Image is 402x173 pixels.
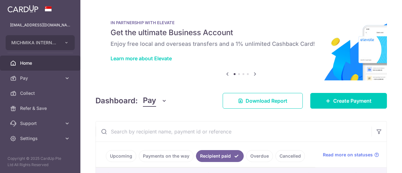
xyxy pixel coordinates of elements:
a: Learn more about Elevate [111,55,172,62]
input: Search by recipient name, payment id or reference [96,122,372,142]
img: Renovation banner [95,10,387,80]
span: Home [20,60,62,66]
p: IN PARTNERSHIP WITH ELEVATE [111,20,372,25]
span: MICHMIKA INTERNATIONAL PTE. LTD. [11,40,58,46]
a: Recipient paid [196,150,244,162]
span: Settings [20,135,62,142]
a: Read more on statuses [323,152,379,158]
span: Download Report [246,97,287,105]
span: Read more on statuses [323,152,373,158]
button: Pay [143,95,167,107]
a: Download Report [223,93,303,109]
a: Overdue [246,150,273,162]
a: Create Payment [310,93,387,109]
h6: Enjoy free local and overseas transfers and a 1% unlimited Cashback Card! [111,40,372,48]
a: Upcoming [106,150,136,162]
span: Pay [143,95,156,107]
img: CardUp [8,5,38,13]
span: Pay [20,75,62,81]
a: Cancelled [275,150,305,162]
p: [EMAIL_ADDRESS][DOMAIN_NAME] [10,22,70,28]
span: Refer & Save [20,105,62,111]
h5: Get the ultimate Business Account [111,28,372,38]
iframe: Opens a widget where you can find more information [362,154,396,170]
span: Support [20,120,62,127]
a: Payments on the way [139,150,193,162]
h4: Dashboard: [95,95,138,106]
span: Collect [20,90,62,96]
button: MICHMIKA INTERNATIONAL PTE. LTD. [6,35,75,50]
span: Create Payment [333,97,372,105]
